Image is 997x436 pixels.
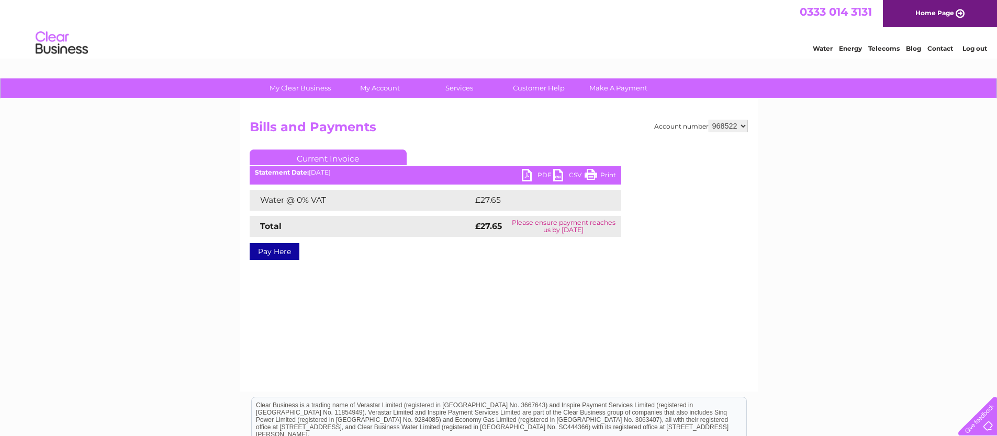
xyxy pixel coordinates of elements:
[255,168,309,176] b: Statement Date:
[473,190,600,211] td: £27.65
[250,150,407,165] a: Current Invoice
[868,44,900,52] a: Telecoms
[800,5,872,18] a: 0333 014 3131
[250,190,473,211] td: Water @ 0% VAT
[585,169,616,184] a: Print
[575,78,662,98] a: Make A Payment
[475,221,502,231] strong: £27.65
[506,216,621,237] td: Please ensure payment reaches us by [DATE]
[927,44,953,52] a: Contact
[250,120,748,140] h2: Bills and Payments
[35,27,88,59] img: logo.png
[906,44,921,52] a: Blog
[962,44,987,52] a: Log out
[252,6,746,51] div: Clear Business is a trading name of Verastar Limited (registered in [GEOGRAPHIC_DATA] No. 3667643...
[257,78,343,98] a: My Clear Business
[522,169,553,184] a: PDF
[416,78,502,98] a: Services
[250,243,299,260] a: Pay Here
[813,44,833,52] a: Water
[250,169,621,176] div: [DATE]
[839,44,862,52] a: Energy
[553,169,585,184] a: CSV
[260,221,282,231] strong: Total
[496,78,582,98] a: Customer Help
[337,78,423,98] a: My Account
[654,120,748,132] div: Account number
